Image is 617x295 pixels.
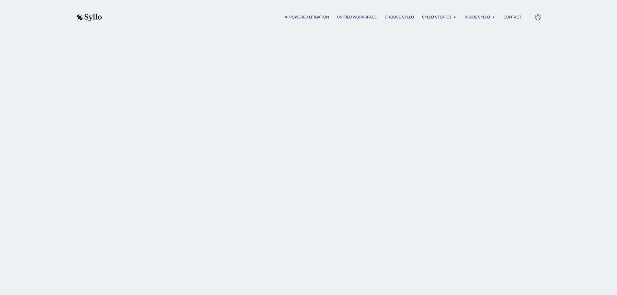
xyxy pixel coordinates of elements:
nav: Menu [115,14,521,20]
a: Unified Workspace [337,14,377,20]
img: syllo [75,14,102,21]
a: AI Powered Litigation [285,14,329,20]
a: Syllo Stories [422,14,451,20]
div: Menu Toggle [115,14,521,20]
a: Choose Syllo [385,14,414,20]
a: Contact [504,14,521,20]
a: Inside Syllo [465,14,490,20]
